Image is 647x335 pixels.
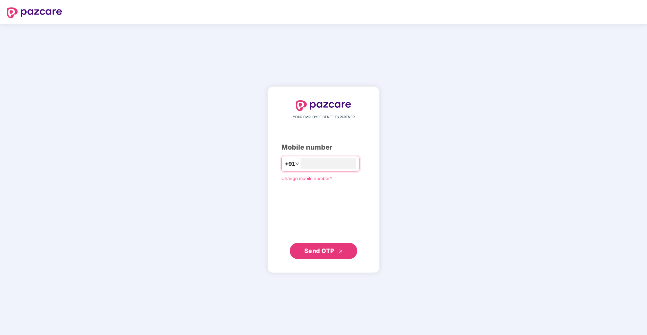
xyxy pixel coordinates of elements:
[281,176,332,181] a: Change mobile number?
[296,100,351,111] img: logo
[7,7,62,18] img: logo
[339,249,343,254] span: double-right
[295,162,299,166] span: down
[290,243,357,259] button: Send OTPdouble-right
[293,114,355,120] span: YOUR EMPLOYEE BENEFITS PARTNER
[281,142,366,153] div: Mobile number
[304,247,334,254] span: Send OTP
[285,160,295,168] span: +91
